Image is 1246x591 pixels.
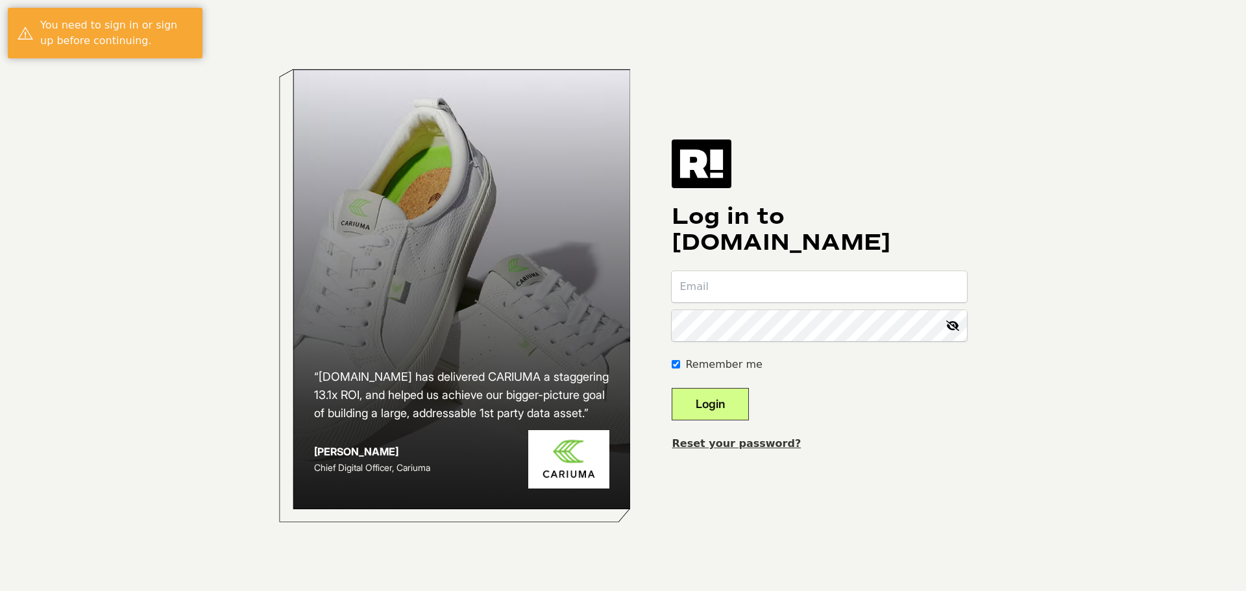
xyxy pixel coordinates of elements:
h2: “[DOMAIN_NAME] has delivered CARIUMA a staggering 13.1x ROI, and helped us achieve our bigger-pic... [314,368,610,422]
h1: Log in to [DOMAIN_NAME] [672,204,967,256]
div: You need to sign in or sign up before continuing. [40,18,193,49]
input: Email [672,271,967,302]
span: Chief Digital Officer, Cariuma [314,462,430,473]
button: Login [672,388,749,420]
label: Remember me [685,357,762,372]
img: Retention.com [672,139,731,187]
a: Reset your password? [672,437,801,450]
img: Cariuma [528,430,609,489]
strong: [PERSON_NAME] [314,445,398,458]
